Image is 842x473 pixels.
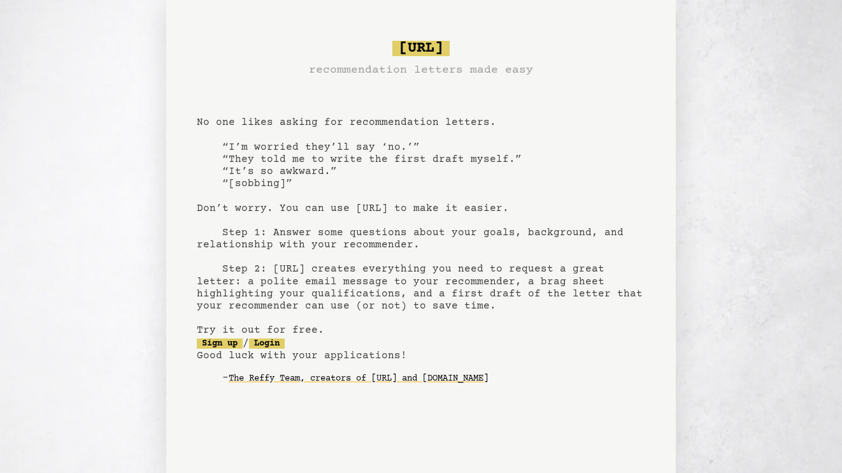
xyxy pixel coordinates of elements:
[392,41,450,56] span: [URL]
[197,338,243,349] a: Sign up
[229,368,489,389] a: The Reffy Team, creators of [URL] and [DOMAIN_NAME]
[197,36,645,409] pre: No one likes asking for recommendation letters. “I’m worried they’ll say ‘no.’” “They told me to ...
[249,338,285,349] a: Login
[309,61,533,79] h3: recommendation letters made easy
[222,372,645,385] div: -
